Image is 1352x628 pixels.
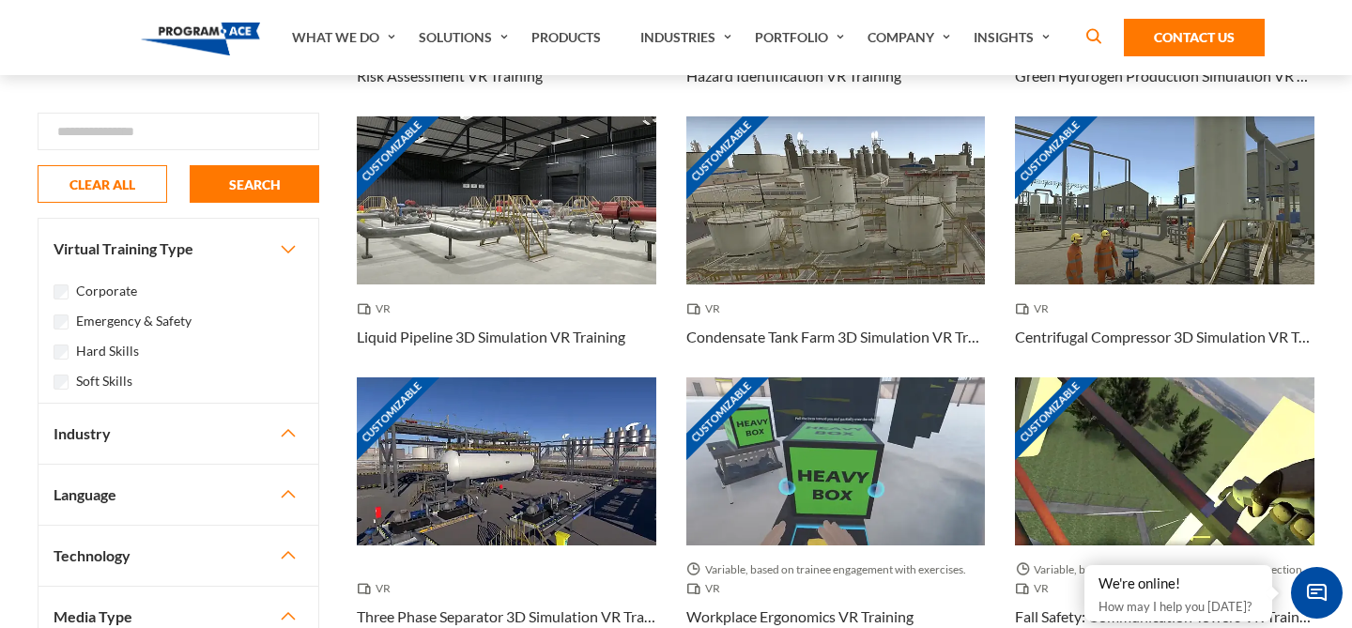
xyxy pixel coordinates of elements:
[141,23,260,55] img: Program-Ace
[1015,560,1313,579] span: Variable, based on trainee interaction with each section.
[76,281,137,301] label: Corporate
[38,465,318,525] button: Language
[1015,326,1314,348] h3: Centrifugal Compressor 3D Simulation VR Training
[1015,605,1314,628] h3: Fall Safety: Communication Towers VR Training
[54,314,69,329] input: Emergency & Safety
[1015,116,1314,377] a: Customizable Thumbnail - Centrifugal Compressor 3D Simulation VR Training VR Centrifugal Compress...
[76,371,132,391] label: Soft Skills
[357,326,625,348] h3: Liquid Pipeline 3D Simulation VR Training
[686,579,728,598] span: VR
[76,311,192,331] label: Emergency & Safety
[686,65,901,87] h3: Hazard Identification VR Training
[1098,595,1258,618] p: How may I help you [DATE]?
[357,579,398,598] span: VR
[686,605,914,628] h3: Workplace Ergonomics VR Training
[357,299,398,318] span: VR
[357,605,656,628] h3: Three Phase Separator 3D Simulation VR Training
[686,560,974,579] span: Variable, based on trainee engagement with exercises.
[38,404,318,464] button: Industry
[1124,19,1265,56] a: Contact Us
[1098,574,1258,593] div: We're online!
[38,219,318,279] button: Virtual Training Type
[1291,567,1343,619] span: Chat Widget
[54,375,69,390] input: Soft Skills
[54,284,69,299] input: Corporate
[54,345,69,360] input: Hard Skills
[686,116,986,377] a: Customizable Thumbnail - Condensate Tank Farm 3D Simulation VR Training VR Condensate Tank Farm 3...
[686,326,986,348] h3: Condensate Tank Farm 3D Simulation VR Training
[357,116,656,377] a: Customizable Thumbnail - Liquid Pipeline 3D Simulation VR Training VR Liquid Pipeline 3D Simulati...
[76,341,139,361] label: Hard Skills
[357,65,543,87] h3: Risk Assessment VR Training
[38,526,318,586] button: Technology
[38,165,167,203] button: CLEAR ALL
[1015,299,1056,318] span: VR
[686,299,728,318] span: VR
[1015,579,1056,598] span: VR
[1015,65,1314,87] h3: Green Hydrogen Production Simulation VR Training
